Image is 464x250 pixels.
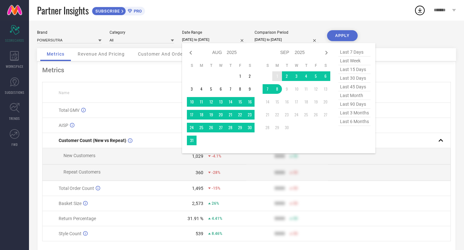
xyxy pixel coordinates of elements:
td: Wed Sep 17 2025 [292,97,301,107]
span: 4.41% [212,216,222,221]
th: Saturday [245,63,255,68]
td: Sun Aug 24 2025 [187,123,197,132]
td: Mon Sep 01 2025 [272,71,282,81]
td: Sun Aug 17 2025 [187,110,197,120]
td: Sun Sep 28 2025 [263,123,272,132]
span: Customer Count (New vs Repeat) [59,138,126,143]
span: 50 [293,186,298,191]
div: 1,029 [192,154,203,159]
td: Tue Sep 16 2025 [282,97,292,107]
button: APPLY [327,30,358,41]
td: Sat Aug 09 2025 [245,84,255,94]
span: 26% [212,201,219,206]
div: 9999 [275,216,285,221]
div: 31.91 % [188,216,203,221]
span: last 15 days [338,65,371,74]
td: Tue Aug 19 2025 [206,110,216,120]
div: 9999 [275,186,285,191]
div: 9999 [275,154,285,159]
td: Thu Sep 25 2025 [301,110,311,120]
td: Sat Sep 20 2025 [321,97,330,107]
th: Sunday [187,63,197,68]
span: last 90 days [338,100,371,109]
div: Category [110,30,174,35]
td: Fri Sep 12 2025 [311,84,321,94]
div: 2,573 [192,201,203,206]
td: Fri Aug 08 2025 [235,84,245,94]
td: Fri Sep 05 2025 [311,71,321,81]
td: Mon Sep 29 2025 [272,123,282,132]
span: 50 [293,216,298,221]
span: Repeat Customers [63,169,101,174]
span: 50 [293,201,298,206]
td: Thu Aug 21 2025 [226,110,235,120]
div: 539 [196,231,203,236]
td: Wed Aug 06 2025 [216,84,226,94]
th: Saturday [321,63,330,68]
span: 50 [293,154,298,158]
span: Name [59,91,69,95]
td: Thu Aug 28 2025 [226,123,235,132]
td: Wed Aug 13 2025 [216,97,226,107]
td: Tue Sep 02 2025 [282,71,292,81]
input: Select date range [182,36,247,43]
span: Style Count [59,231,82,236]
td: Mon Sep 08 2025 [272,84,282,94]
th: Friday [235,63,245,68]
td: Tue Aug 26 2025 [206,123,216,132]
td: Sat Sep 06 2025 [321,71,330,81]
td: Mon Sep 22 2025 [272,110,282,120]
span: SUGGESTIONS [5,90,24,95]
td: Sun Sep 07 2025 [263,84,272,94]
span: SUBSCRIBE [92,9,121,13]
td: Wed Aug 27 2025 [216,123,226,132]
td: Fri Sep 19 2025 [311,97,321,107]
span: Total GMV [59,108,80,113]
div: 9999 [275,170,285,175]
td: Fri Aug 01 2025 [235,71,245,81]
div: Comparison Period [255,30,319,35]
td: Wed Sep 24 2025 [292,110,301,120]
div: Open download list [414,4,426,16]
th: Friday [311,63,321,68]
span: Total Order Count [59,186,94,191]
td: Wed Aug 20 2025 [216,110,226,120]
td: Sat Aug 30 2025 [245,123,255,132]
input: Select comparison period [255,36,319,43]
span: Basket Size [59,201,82,206]
span: last 7 days [338,48,371,57]
th: Thursday [226,63,235,68]
td: Thu Aug 07 2025 [226,84,235,94]
span: last 3 months [338,109,371,117]
td: Wed Sep 10 2025 [292,84,301,94]
div: 9999 [275,201,285,206]
td: Sun Aug 03 2025 [187,84,197,94]
span: last month [338,91,371,100]
th: Monday [197,63,206,68]
div: 1,495 [192,186,203,191]
td: Tue Sep 30 2025 [282,123,292,132]
td: Sun Sep 14 2025 [263,97,272,107]
span: Revenue And Pricing [78,51,125,57]
td: Fri Aug 22 2025 [235,110,245,120]
td: Thu Sep 11 2025 [301,84,311,94]
div: Metrics [42,66,451,74]
div: Previous month [187,49,195,57]
span: -28% [212,170,220,175]
span: last 30 days [338,74,371,83]
td: Mon Aug 11 2025 [197,97,206,107]
td: Sun Aug 31 2025 [187,136,197,145]
span: last week [338,57,371,65]
td: Thu Sep 04 2025 [301,71,311,81]
th: Tuesday [206,63,216,68]
td: Mon Aug 18 2025 [197,110,206,120]
span: WORKSPACE [6,64,24,69]
td: Wed Sep 03 2025 [292,71,301,81]
span: New Customers [63,153,95,158]
div: 360 [196,170,203,175]
td: Sat Aug 16 2025 [245,97,255,107]
th: Tuesday [282,63,292,68]
th: Wednesday [216,63,226,68]
span: last 6 months [338,117,371,126]
span: Metrics [47,51,64,57]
